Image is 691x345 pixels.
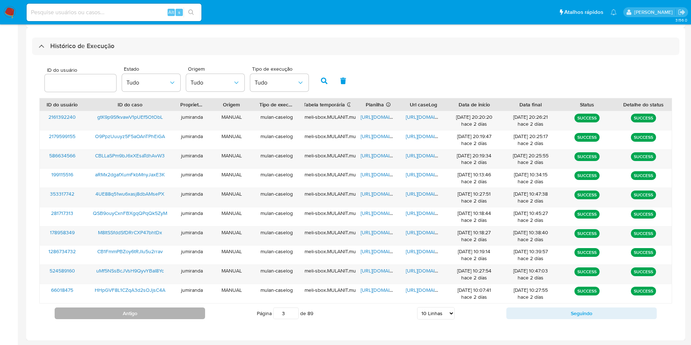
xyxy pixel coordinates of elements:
[634,9,675,16] p: juliane.miranda@mercadolivre.com
[27,8,201,17] input: Pesquise usuários ou casos...
[678,8,686,16] a: Sair
[184,7,199,17] button: search-icon
[564,8,603,16] span: Atalhos rápidos
[610,9,617,15] a: Notificações
[675,17,687,23] span: 3.156.0
[168,9,174,16] span: Alt
[178,9,180,16] span: s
